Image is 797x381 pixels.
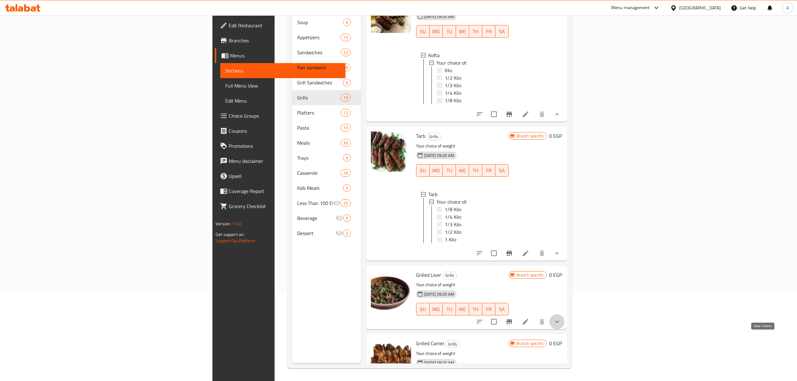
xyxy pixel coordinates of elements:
[343,230,350,236] span: 2
[341,200,350,206] span: 20
[343,80,350,86] span: 6
[297,94,341,101] span: Grills
[297,154,343,162] div: Trays
[340,64,350,71] div: items
[469,303,482,315] button: TH
[341,65,350,71] span: 18
[215,48,345,63] a: Menus
[445,166,453,175] span: TU
[220,78,345,93] a: Full Menu View
[292,226,361,241] div: Dessert2
[416,270,441,280] span: Grilled Liver
[472,246,487,261] button: sort-choices
[502,246,517,261] button: Branch-specific-item
[343,229,351,237] div: items
[343,154,351,162] div: items
[297,64,341,71] span: Pan sandwich
[292,150,361,165] div: Trays9
[292,75,361,90] div: Grill Sandwiches6
[445,82,461,89] span: 1/3 Kilo
[216,220,231,228] span: Version:
[292,105,361,120] div: Platters12
[430,25,443,38] button: MO
[445,236,456,243] span: 1 Kilo
[292,90,361,105] div: Grills19
[472,166,480,175] span: TH
[229,142,340,150] span: Promotions
[292,165,361,180] div: Casserole26
[220,93,345,108] a: Edit Menu
[297,184,343,192] div: Kids Meals
[292,135,361,150] div: Meals36
[229,202,340,210] span: Grocery Checklist
[549,107,564,122] button: show more
[430,164,443,177] button: MO
[215,138,345,153] a: Promotions
[333,199,340,207] svg: Inactive section
[522,110,529,118] a: Edit menu item
[416,350,509,357] p: Your choice of weight
[522,318,529,325] a: Edit menu item
[416,281,509,289] p: Your choice of weight
[341,170,350,176] span: 26
[495,25,509,38] button: SA
[430,303,443,315] button: MO
[297,139,341,147] div: Meals
[445,67,452,74] span: Kilo
[445,305,453,314] span: TU
[340,199,350,207] div: items
[225,97,340,105] span: Edit Menu
[215,169,345,184] a: Upsell
[443,272,457,279] span: Grills
[549,131,562,140] h6: 0 EGP
[292,196,361,211] div: Less Than 100 EGP20
[297,109,341,116] span: Platters
[215,33,345,48] a: Branches
[297,124,341,131] div: Pasta
[445,74,461,82] span: 1/2 Kilo
[472,107,487,122] button: sort-choices
[229,172,340,180] span: Upsell
[416,142,509,150] p: Your choice of weight
[422,360,457,366] span: [DATE] 09:20 AM
[340,49,350,56] div: items
[458,27,467,36] span: WE
[343,185,350,191] span: 5
[534,246,549,261] button: delete
[419,27,427,36] span: SU
[611,4,650,12] div: Menu-management
[472,314,487,329] button: sort-choices
[297,214,335,222] div: Beverage
[502,107,517,122] button: Branch-specific-item
[292,15,361,30] div: Soup6
[469,164,482,177] button: TH
[215,123,345,138] a: Coupons
[292,30,361,45] div: Appetizers15
[229,127,340,135] span: Coupons
[445,97,461,104] span: 1/8 Kilo
[549,314,564,329] button: show more
[485,27,493,36] span: FR
[495,303,509,315] button: SA
[297,49,341,56] div: Sandwiches
[292,60,361,75] div: Pan sandwich18
[786,4,789,11] span: A
[472,305,480,314] span: TH
[436,59,467,67] span: Your choice of:
[229,112,340,120] span: Choice Groups
[446,341,459,348] span: Grills
[371,339,411,379] img: Grilled Camel
[432,166,440,175] span: MO
[422,13,457,19] span: [DATE] 09:20 AM
[292,180,361,196] div: Kids Meals5
[297,229,335,237] span: Dessert
[498,166,506,175] span: SA
[485,166,493,175] span: FR
[419,305,427,314] span: SU
[215,18,345,33] a: Edit Restaurant
[428,51,440,59] span: Kofta
[232,220,242,228] span: 1.0.0
[340,94,350,101] div: items
[216,230,244,239] span: Get support on:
